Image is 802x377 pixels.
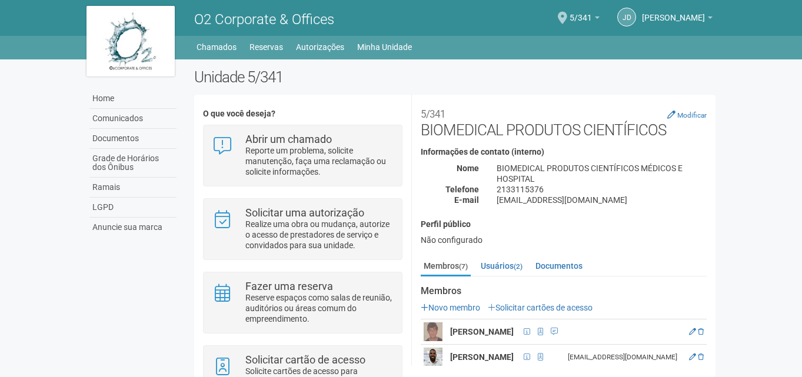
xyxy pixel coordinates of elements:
span: O2 Corporate & Offices [194,11,334,28]
a: 5/341 [570,15,600,24]
small: (7) [459,262,468,271]
strong: Nome [457,164,479,173]
a: Autorizações [296,39,344,55]
small: (2) [514,262,523,271]
a: [PERSON_NAME] [642,15,713,24]
p: Reserve espaços como salas de reunião, auditórios ou áreas comum do empreendimento. [245,292,393,324]
strong: [PERSON_NAME] [450,352,514,362]
a: Grade de Horários dos Ônibus [89,149,177,178]
a: Excluir membro [698,328,704,336]
a: Ramais [89,178,177,198]
a: Comunicados [89,109,177,129]
a: Editar membro [689,328,696,336]
span: Josimar da Silva Francisco [642,2,705,22]
strong: E-mail [454,195,479,205]
p: Reporte um problema, solicite manutenção, faça uma reclamação ou solicite informações. [245,145,393,177]
a: Novo membro [421,303,480,312]
a: Editar membro [689,353,696,361]
a: Documentos [89,129,177,149]
h4: Informações de contato (interno) [421,148,707,156]
p: Realize uma obra ou mudança, autorize o acesso de prestadores de serviço e convidados para sua un... [245,219,393,251]
h4: O que você deseja? [203,109,402,118]
img: user.png [424,348,442,366]
div: 2133115376 [488,184,716,195]
a: Modificar [667,110,707,119]
a: Excluir membro [698,353,704,361]
strong: Telefone [445,185,479,194]
strong: [PERSON_NAME] [450,327,514,336]
div: [EMAIL_ADDRESS][DOMAIN_NAME] [568,352,683,362]
h2: BIOMEDICAL PRODUTOS CIENTÍFICOS [421,104,707,139]
a: LGPD [89,198,177,218]
a: Home [89,89,177,109]
strong: Abrir um chamado [245,133,332,145]
a: Anuncie sua marca [89,218,177,237]
h2: Unidade 5/341 [194,68,716,86]
a: Documentos [533,257,585,275]
strong: Fazer uma reserva [245,280,333,292]
small: 5/341 [421,108,445,120]
a: Chamados [197,39,237,55]
div: [EMAIL_ADDRESS][DOMAIN_NAME] [488,195,716,205]
small: Modificar [677,111,707,119]
a: Membros(7) [421,257,471,276]
div: Não configurado [421,235,707,245]
a: Abrir um chamado Reporte um problema, solicite manutenção, faça uma reclamação ou solicite inform... [212,134,393,177]
strong: Solicitar uma autorização [245,206,364,219]
img: logo.jpg [86,6,175,76]
a: Minha Unidade [357,39,412,55]
a: Usuários(2) [478,257,525,275]
span: 5/341 [570,2,592,22]
strong: Membros [421,286,707,296]
strong: Solicitar cartão de acesso [245,353,365,366]
a: Fazer uma reserva Reserve espaços como salas de reunião, auditórios ou áreas comum do empreendime... [212,281,393,324]
img: user.png [424,322,442,341]
h4: Perfil público [421,220,707,229]
div: BIOMEDICAL PRODUTOS CIENTÍFICOS MÉDICOS E HOSPITAL [488,163,716,184]
a: Solicitar cartões de acesso [488,303,593,312]
a: Jd [617,8,636,26]
a: Solicitar uma autorização Realize uma obra ou mudança, autorize o acesso de prestadores de serviç... [212,208,393,251]
a: Reservas [249,39,283,55]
